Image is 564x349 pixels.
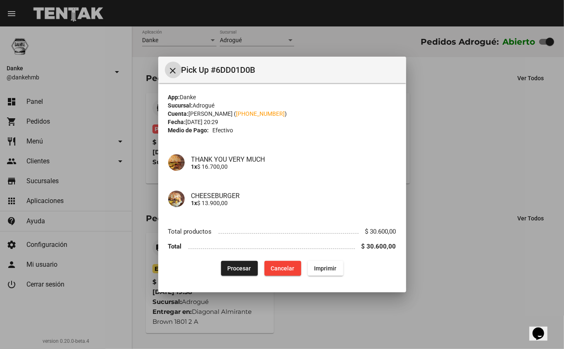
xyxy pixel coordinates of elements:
li: Total productos $ 30.600,00 [168,224,396,239]
strong: Medio de Pago: [168,126,209,134]
iframe: chat widget [529,316,556,341]
button: Imprimir [308,261,343,276]
span: Cancelar [271,265,295,272]
button: Cancelar [264,261,301,276]
button: Procesar [221,261,258,276]
div: Danke [168,93,396,101]
strong: Fecha: [168,119,186,125]
h4: CHEESEBURGER [191,192,396,200]
b: 1x [191,163,198,170]
a: [PHONE_NUMBER] [236,110,285,117]
h4: THANK YOU VERY MUCH [191,155,396,163]
span: Pick Up #6DD01D0B [181,63,400,76]
div: Adrogué [168,101,396,110]
span: Efectivo [212,126,233,134]
strong: App: [168,94,180,100]
span: Procesar [228,265,251,272]
span: Imprimir [314,265,337,272]
mat-icon: Cerrar [168,66,178,76]
p: $ 13.900,00 [191,200,396,206]
button: Cerrar [165,62,181,78]
div: [PERSON_NAME] ( ) [168,110,396,118]
li: Total $ 30.600,00 [168,239,396,254]
strong: Sucursal: [168,102,193,109]
p: $ 16.700,00 [191,163,396,170]
div: [DATE] 20:29 [168,118,396,126]
strong: Cuenta: [168,110,189,117]
b: 1x [191,200,198,206]
img: eb7e7812-101c-4ce3-b4d5-6061c3a10de0.png [168,191,185,207]
img: 60f4cbaf-b0e4-4933-a206-3fb71a262f74.png [168,154,185,171]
